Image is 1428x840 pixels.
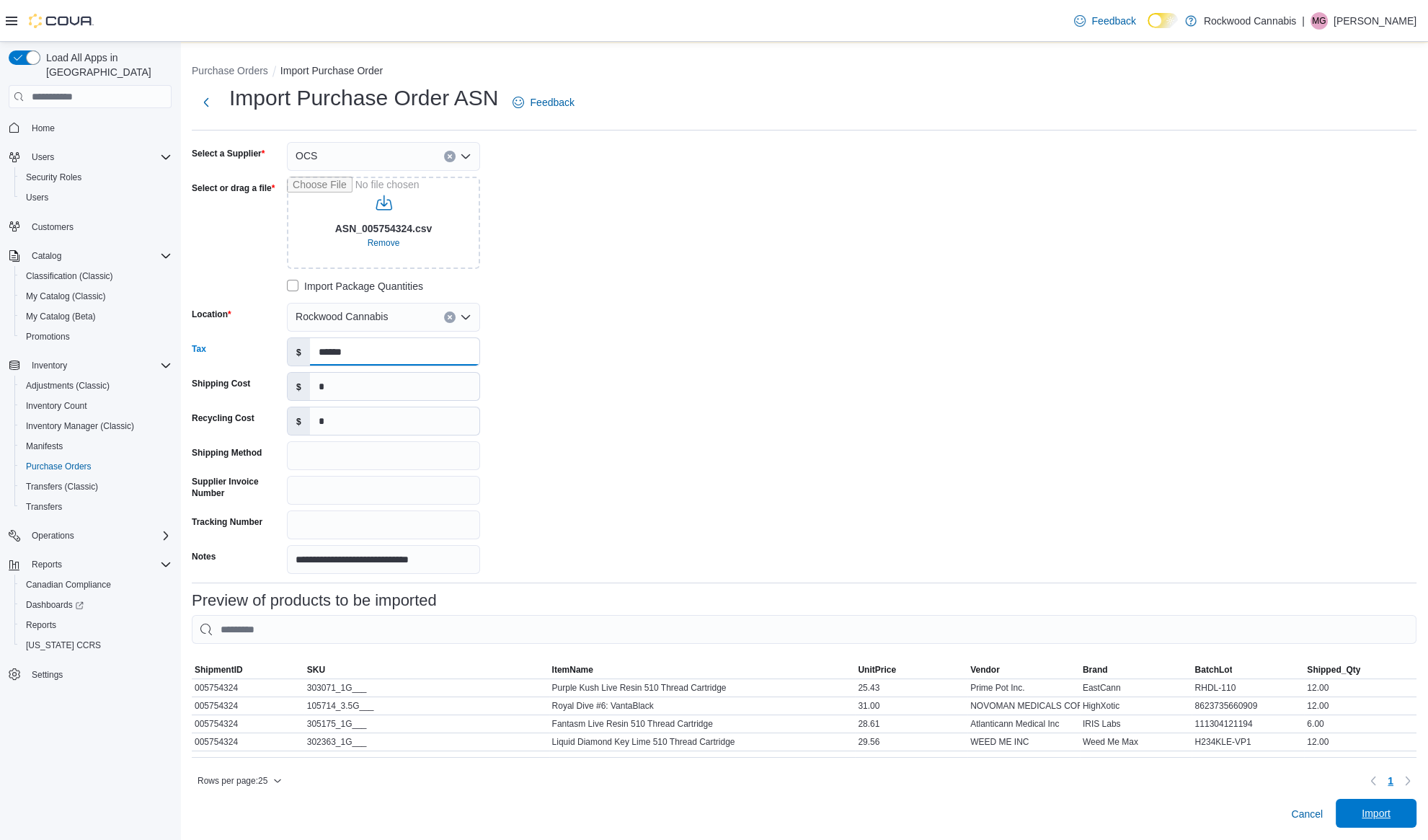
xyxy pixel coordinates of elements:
[14,416,177,436] button: Inventory Manager (Classic)
[20,189,54,206] a: Users
[855,661,967,678] button: UnitPrice
[26,218,79,236] a: Customers
[288,338,310,366] label: $
[296,147,317,164] span: OCS
[14,187,177,208] button: Users
[14,635,177,655] button: [US_STATE] CCRS
[20,498,68,516] a: Transfers
[26,640,101,651] span: [US_STATE] CCRS
[20,616,172,634] span: Reports
[1080,661,1192,678] button: Brand
[3,355,177,376] button: Inventory
[14,595,177,615] a: Dashboards
[192,715,304,733] div: 005754324
[549,733,856,751] div: Liquid Diamond Key Lime 510 Thread Cartridge
[20,308,172,325] span: My Catalog (Beta)
[368,237,400,249] span: Remove
[296,308,388,325] span: Rockwood Cannabis
[26,666,172,684] span: Settings
[1307,664,1360,676] span: Shipped_Qty
[307,664,325,676] span: SKU
[304,679,549,697] div: 303071_1G___
[14,286,177,306] button: My Catalog (Classic)
[1382,769,1399,792] ul: Pagination for table: MemoryTable from EuiInMemoryTable
[20,189,172,206] span: Users
[855,697,967,715] div: 31.00
[1192,679,1304,697] div: RHDL-110
[20,417,172,435] span: Inventory Manager (Classic)
[20,596,89,614] a: Dashboards
[967,715,1080,733] div: Atlanticann Medical Inc
[855,679,967,697] div: 25.43
[967,679,1080,697] div: Prime Pot Inc.
[26,481,98,492] span: Transfers (Classic)
[549,679,856,697] div: Purple Kush Live Resin 510 Thread Cartridge
[460,311,471,323] button: Open list of options
[3,117,177,138] button: Home
[192,615,1416,644] input: This is a search bar. As you type, the results lower in the page will automatically filter.
[1080,679,1192,697] div: EastCann
[1304,697,1416,715] div: 12.00
[14,436,177,456] button: Manifests
[32,123,55,134] span: Home
[192,412,254,424] label: Recycling Cost
[192,592,437,609] h3: Preview of products to be imported
[1285,800,1329,828] button: Cancel
[20,478,172,495] span: Transfers (Classic)
[1399,772,1416,790] button: Next page
[14,306,177,327] button: My Catalog (Beta)
[20,438,68,455] a: Manifests
[26,599,84,611] span: Dashboards
[20,458,172,475] span: Purchase Orders
[1080,733,1192,751] div: Weed Me Max
[1334,12,1416,30] p: [PERSON_NAME]
[14,497,177,517] button: Transfers
[1382,769,1399,792] button: Page 1 of 1
[192,378,250,389] label: Shipping Cost
[32,360,67,371] span: Inventory
[20,288,172,305] span: My Catalog (Classic)
[26,192,48,203] span: Users
[1304,715,1416,733] div: 6.00
[1365,769,1416,792] nav: Pagination for table: MemoryTable from EuiInMemoryTable
[362,234,406,252] button: Clear selected files
[192,309,231,320] label: Location
[1388,774,1393,788] span: 1
[192,551,216,562] label: Notes
[26,400,87,412] span: Inventory Count
[192,772,288,790] button: Rows per page:25
[40,50,172,79] span: Load All Apps in [GEOGRAPHIC_DATA]
[192,148,265,159] label: Select a Supplier
[3,246,177,266] button: Catalog
[280,65,383,76] button: Import Purchase Order
[530,95,574,110] span: Feedback
[229,84,498,112] h1: Import Purchase Order ASN
[20,377,172,394] span: Adjustments (Classic)
[26,556,172,573] span: Reports
[20,498,172,516] span: Transfers
[26,247,67,265] button: Catalog
[1192,715,1304,733] div: 111304121194
[507,88,580,117] a: Feedback
[1192,661,1304,678] button: BatchLot
[26,218,172,236] span: Customers
[20,169,172,186] span: Security Roles
[14,575,177,595] button: Canadian Compliance
[444,311,456,323] button: Clear input
[14,615,177,635] button: Reports
[20,268,119,285] a: Classification (Classic)
[26,149,172,166] span: Users
[192,476,281,499] label: Supplier Invoice Number
[967,697,1080,715] div: NOVOMAN MEDICALS CORPORATION DBA NOVOMAN MEDICALS
[1291,807,1323,821] span: Cancel
[858,664,896,676] span: UnitPrice
[26,441,63,452] span: Manifests
[14,167,177,187] button: Security Roles
[14,456,177,477] button: Purchase Orders
[1091,14,1135,28] span: Feedback
[26,527,172,544] span: Operations
[26,619,56,631] span: Reports
[1192,697,1304,715] div: 8623735660909
[192,182,275,194] label: Select or drag a file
